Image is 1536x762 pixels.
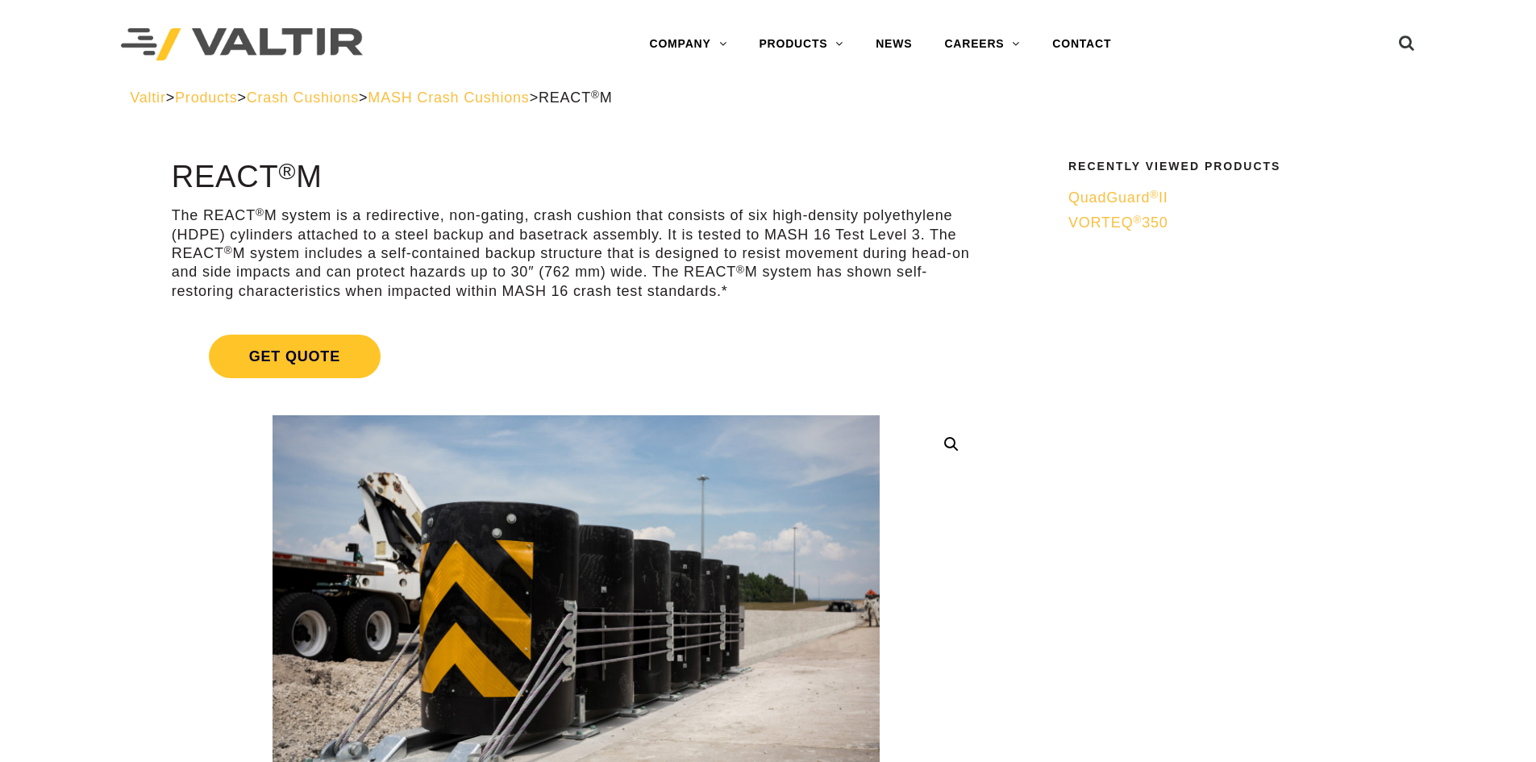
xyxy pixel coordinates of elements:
[743,28,860,60] a: PRODUCTS
[172,206,980,301] p: The REACT M system is a redirective, non-gating, crash cushion that consists of six high-density ...
[1036,28,1127,60] a: CONTACT
[1068,189,1168,206] span: QuadGuard II
[368,90,529,106] a: MASH Crash Cushions
[736,264,745,276] sup: ®
[121,28,363,61] img: Valtir
[1068,214,1396,232] a: VORTEQ®350
[256,206,264,219] sup: ®
[1068,189,1396,207] a: QuadGuard®II
[1068,160,1396,173] h2: Recently Viewed Products
[175,90,237,106] a: Products
[279,158,297,184] sup: ®
[860,28,928,60] a: NEWS
[633,28,743,60] a: COMPANY
[928,28,1036,60] a: CAREERS
[172,160,980,194] h1: REACT M
[130,89,1406,107] div: > > > >
[539,90,613,106] span: REACT M
[1068,214,1168,231] span: VORTEQ 350
[591,89,600,101] sup: ®
[130,90,165,106] a: Valtir
[247,90,359,106] a: Crash Cushions
[224,244,233,256] sup: ®
[172,315,980,398] a: Get Quote
[1133,214,1142,226] sup: ®
[209,335,381,378] span: Get Quote
[1150,189,1159,201] sup: ®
